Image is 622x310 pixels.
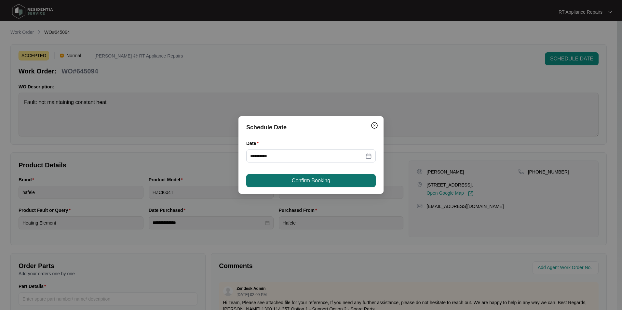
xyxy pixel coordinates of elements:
div: Schedule Date [246,123,376,132]
span: Confirm Booking [292,177,330,185]
img: closeCircle [371,122,378,129]
button: Close [369,120,380,131]
input: Date [250,152,364,160]
label: Date [246,140,261,147]
button: Confirm Booking [246,174,376,187]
